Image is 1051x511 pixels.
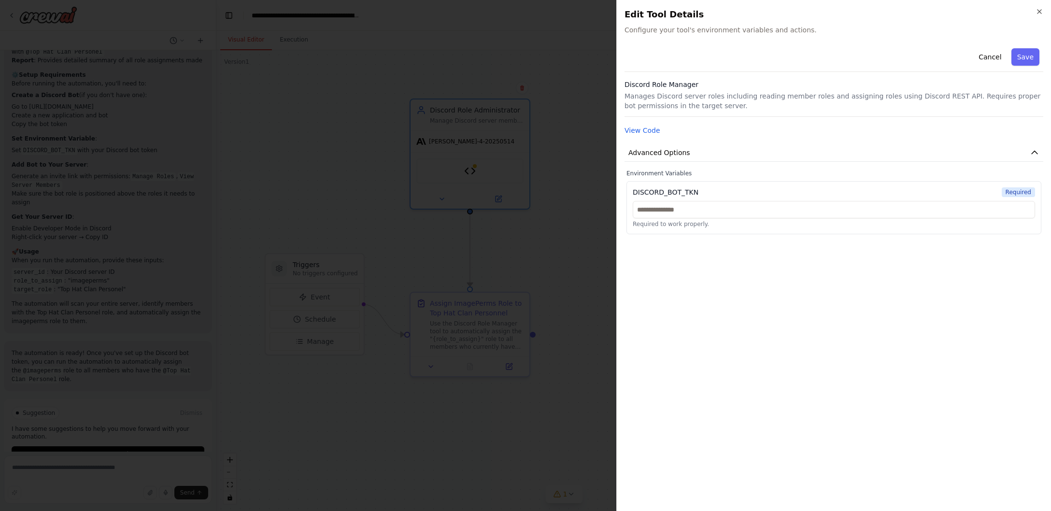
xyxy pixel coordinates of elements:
[625,91,1043,111] p: Manages Discord server roles including reading member roles and assigning roles using Discord RES...
[625,8,1043,21] h2: Edit Tool Details
[625,126,660,135] button: View Code
[628,148,690,157] span: Advanced Options
[625,144,1043,162] button: Advanced Options
[633,220,1035,228] p: Required to work properly.
[973,48,1007,66] button: Cancel
[625,25,1043,35] span: Configure your tool's environment variables and actions.
[1002,187,1035,197] span: Required
[633,187,698,197] div: DISCORD_BOT_TKN
[626,170,1041,177] label: Environment Variables
[1011,48,1039,66] button: Save
[625,80,1043,89] h3: Discord Role Manager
